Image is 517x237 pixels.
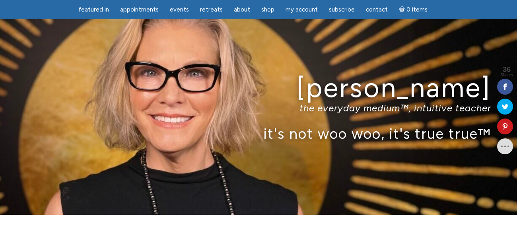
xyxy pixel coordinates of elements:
a: Appointments [115,2,163,17]
span: Shares [500,73,513,77]
span: featured in [78,6,109,13]
a: Contact [361,2,393,17]
span: Events [170,6,189,13]
span: 36 [500,66,513,73]
i: Cart [399,6,406,13]
span: Retreats [200,6,223,13]
span: Appointments [120,6,159,13]
a: Retreats [195,2,227,17]
a: Events [165,2,194,17]
span: 0 items [406,7,428,13]
h1: [PERSON_NAME] [26,73,491,103]
span: Shop [261,6,274,13]
a: Cart0 items [394,1,432,17]
span: Contact [366,6,388,13]
span: My Account [286,6,318,13]
a: Subscribe [324,2,360,17]
a: Shop [257,2,279,17]
span: About [234,6,250,13]
p: it's not woo woo, it's true true™ [26,125,491,142]
a: My Account [281,2,323,17]
a: About [229,2,255,17]
span: Subscribe [329,6,355,13]
a: featured in [74,2,114,17]
p: the everyday medium™, intuitive teacher [26,102,491,114]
